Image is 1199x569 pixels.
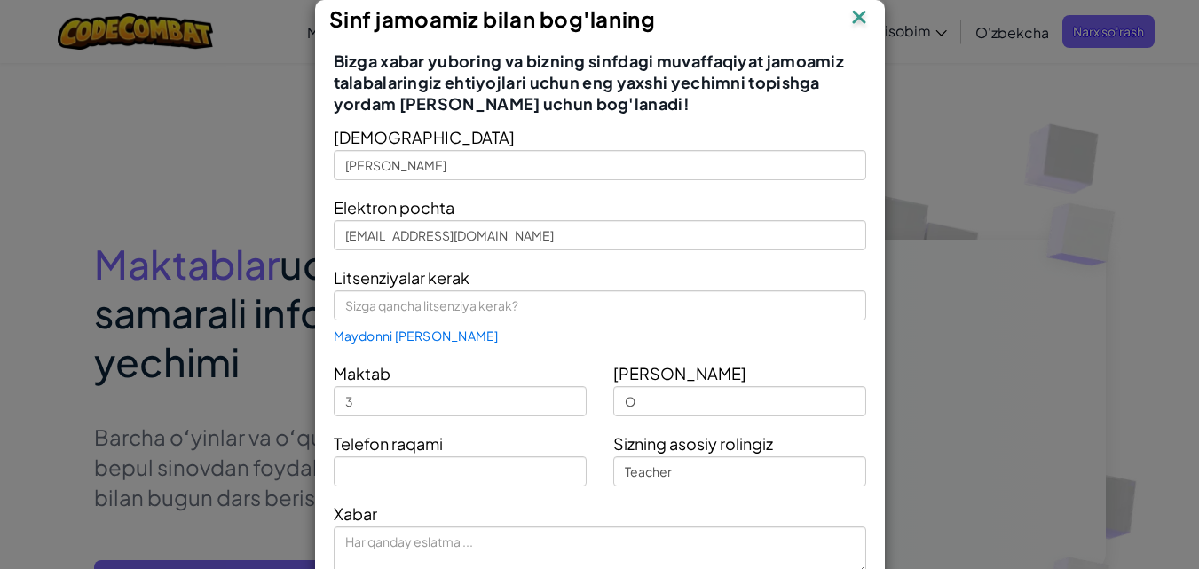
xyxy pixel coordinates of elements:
font: [PERSON_NAME] [613,363,746,383]
input: Sizga qancha litsenziya kerak? [334,290,866,320]
font: Elektron pochta [334,197,454,217]
font: [DEMOGRAPHIC_DATA] [334,127,515,147]
font: Litsenziyalar kerak [334,267,469,288]
font: Xabar [334,503,377,524]
font: Telefon raqami [334,433,443,454]
font: Maydonni [PERSON_NAME] [334,328,499,344]
font: Maktab [334,363,390,383]
font: Sizning asosiy rolingiz [613,433,773,454]
font: Bizga xabar yuboring va bizning sinfdagi muvaffaqiyat jamoamiz talabalaringiz ehtiyojlari uchun e... [334,51,845,114]
input: O'qituvchi, direktor va boshqalar. [613,456,866,486]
